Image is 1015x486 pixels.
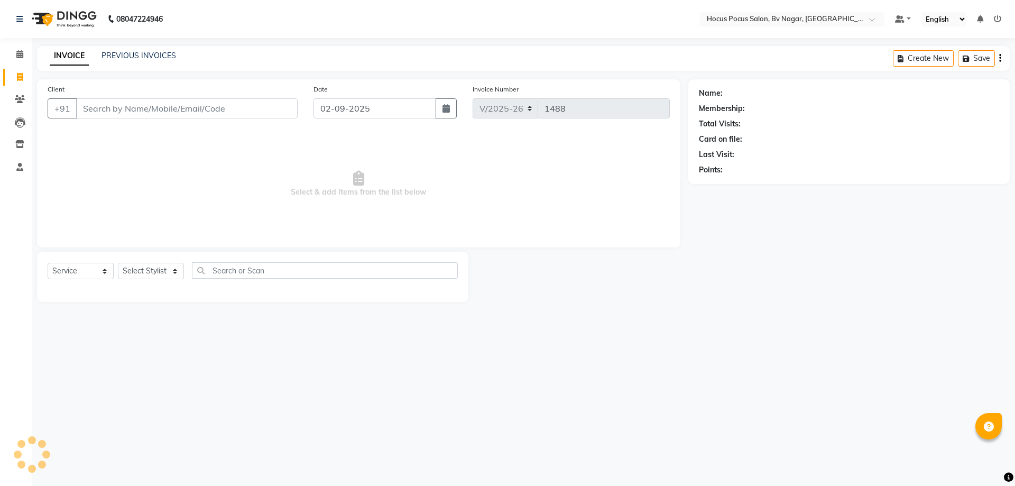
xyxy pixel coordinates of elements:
img: logo [27,4,99,34]
a: PREVIOUS INVOICES [101,51,176,60]
label: Client [48,85,64,94]
iframe: chat widget [971,444,1004,475]
div: Card on file: [699,134,742,145]
a: INVOICE [50,47,89,66]
b: 08047224946 [116,4,163,34]
div: Points: [699,164,723,176]
button: +91 [48,98,77,118]
div: Last Visit: [699,149,734,160]
label: Invoice Number [473,85,519,94]
div: Membership: [699,103,745,114]
input: Search by Name/Mobile/Email/Code [76,98,298,118]
span: Select & add items from the list below [48,131,670,237]
div: Total Visits: [699,118,741,130]
div: Name: [699,88,723,99]
label: Date [313,85,328,94]
button: Create New [893,50,954,67]
button: Save [958,50,995,67]
input: Search or Scan [192,262,458,279]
